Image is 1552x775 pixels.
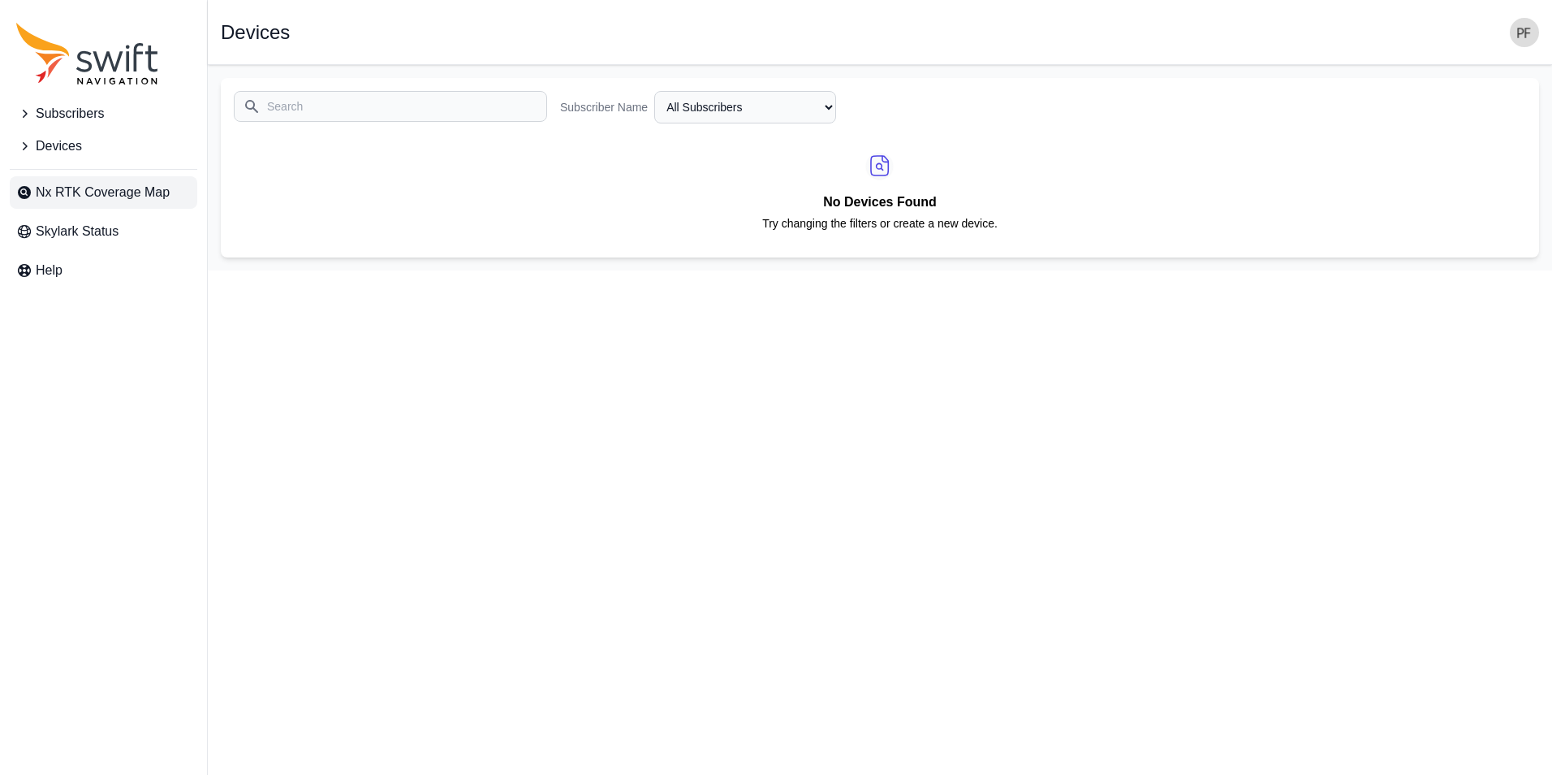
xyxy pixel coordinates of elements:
[36,261,63,280] span: Help
[36,136,82,156] span: Devices
[234,91,547,122] input: Search
[221,23,290,42] h1: Devices
[762,192,998,216] h2: No Devices Found
[36,104,104,123] span: Subscribers
[1510,18,1539,47] img: user photo
[10,254,197,287] a: Help
[10,176,197,209] a: Nx RTK Coverage Map
[36,183,170,202] span: Nx RTK Coverage Map
[10,97,197,130] button: Subscribers
[10,215,197,248] a: Skylark Status
[560,99,648,115] label: Subscriber Name
[10,130,197,162] button: Devices
[36,222,119,241] span: Skylark Status
[654,91,836,123] select: Subscriber
[762,216,998,245] p: Try changing the filters or create a new device.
